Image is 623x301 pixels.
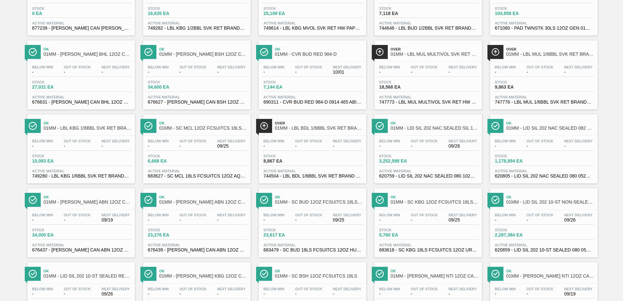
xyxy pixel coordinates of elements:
[379,233,425,237] span: 5,760 EA
[495,213,516,217] span: Below Min
[527,287,554,291] span: Out Of Stock
[32,11,78,16] span: 0 EA
[333,218,361,222] span: 09/25
[495,218,516,222] span: -
[148,70,169,75] span: -
[264,287,284,291] span: Below Min
[180,139,207,143] span: Out Of Stock
[64,139,91,143] span: Out Of Stock
[264,243,361,247] span: Active Material
[264,139,284,143] span: Below Min
[148,95,246,99] span: Active Material
[32,174,130,179] span: 749280 - LBL KBG 1/6BBL SVK RET BRAND PPS 0123 #4
[64,218,91,222] span: -
[379,100,477,105] span: 747773 - LBL MUL MULTIVOL SVK RET HW 5.0% PPS 022
[32,26,130,31] span: 677239 - CARR CAN BUD 12OZ HOLIDAY TWNSTK 30/12 C
[148,144,169,149] span: -
[148,292,169,296] span: -
[144,122,152,130] img: Ícone
[379,287,400,291] span: Below Min
[264,95,361,99] span: Active Material
[379,159,425,164] span: 3,252,598 EA
[159,47,247,51] span: Ok
[333,292,361,296] span: -
[148,169,246,173] span: Active Material
[180,218,207,222] span: -
[264,26,361,31] span: 749614 - LBL KBG MVOL SVK RET HW PAPER 0623 #3 4.
[564,70,593,75] span: -
[506,126,594,131] span: 01MM - LID SIL 202 NAC SEALED 082 0521 RED DIE
[495,65,516,69] span: Below Min
[495,169,593,173] span: Active Material
[527,292,554,296] span: -
[485,183,601,257] a: ÍconeOk01MM - LID SIL 202 10-ST NON-SEALED 088 0824 SIBelow Min-Out Of Stock-Next Delivery09/26St...
[32,248,130,252] span: 676437 - CARR CAN ABN 12OZ CAN PK 15/12 CAN 0522
[148,85,194,90] span: 34,600 EA
[379,26,477,31] span: 744646 - LBL BUD 1/2BBL SVK RET BRAND 5.0% PAPER
[264,7,309,10] span: Stock
[495,287,516,291] span: Below Min
[148,21,246,25] span: Active Material
[411,70,438,75] span: -
[180,287,207,291] span: Out Of Stock
[64,144,91,149] span: -
[260,48,268,56] img: Ícone
[495,21,593,25] span: Active Material
[379,85,425,90] span: 18,568 EA
[144,48,152,56] img: Ícone
[369,36,485,109] a: ÍconeOver01MM - LBL MUL MULTIVOL SVK RET HW PPS #3 5.0%Below Min-Out Of Stock-Next Delivery-Stock...
[102,144,130,149] span: -
[180,213,207,217] span: Out Of Stock
[264,80,309,84] span: Stock
[29,122,37,130] img: Ícone
[411,292,438,296] span: -
[391,200,479,205] span: 01MM - SC KBG 12OZ FCSUITCS 18LS - VBI
[379,169,477,173] span: Active Material
[275,121,363,125] span: Over
[32,292,53,296] span: -
[506,195,594,199] span: Ok
[391,269,479,273] span: Ok
[148,213,169,217] span: Below Min
[264,85,309,90] span: 7,144 EA
[295,70,322,75] span: -
[449,70,477,75] span: -
[148,154,194,158] span: Stock
[159,126,247,131] span: 01MM - SC MCL 12OZ FCSUITCS 18LS AQUEOUS COATING
[564,292,593,296] span: 09/19
[148,174,246,179] span: 683627 - SC MCL 18LS FCSUITCS 12OZ AQUEOUS COATIN
[527,213,554,217] span: Out Of Stock
[275,274,363,279] span: 01MM - SC BSH 12OZ FCSUITCS 18LS
[102,139,130,143] span: Next Delivery
[391,274,479,279] span: 01MM - CARR NTI 12OZ CAN 15/12 CAN PK
[260,122,268,130] img: Ícone
[379,292,400,296] span: -
[64,70,91,75] span: -
[217,292,246,296] span: -
[333,139,361,143] span: Next Delivery
[506,200,594,205] span: 01MM - LID SIL 202 10-ST NON-SEALED 088 0824 SI
[379,144,400,149] span: -
[506,121,594,125] span: Ok
[495,85,541,90] span: 9,863 EA
[495,70,516,75] span: -
[254,109,369,183] a: ÍconeOver01MM - LBL BDL 1/6BBL SVK RET BRAND PPS #4Below Min-Out Of Stock-Next Delivery-Stock8,86...
[564,287,593,291] span: Next Delivery
[148,218,169,222] span: -
[527,70,554,75] span: -
[506,47,594,51] span: Over
[379,11,425,16] span: 7,118 EA
[32,233,78,237] span: 34,000 EA
[369,183,485,257] a: ÍconeOk01MM - SC KBG 12OZ FCSUITCS 18LS - VBIBelow Min-Out Of Stock-Next Delivery09/25Stock5,760 ...
[64,213,91,217] span: Out Of Stock
[148,139,169,143] span: Below Min
[449,213,477,217] span: Next Delivery
[379,7,425,10] span: Stock
[264,70,284,75] span: -
[333,287,361,291] span: Next Delivery
[254,36,369,109] a: ÍconeOk01MM - CVR BUD RED 984-DBelow Min-Out Of Stock-Next Delivery10/01Stock7,144 EAActive Mater...
[217,213,246,217] span: Next Delivery
[138,109,254,183] a: ÍconeOk01MM - SC MCL 12OZ FCSUITCS 18LS AQUEOUS COATINGBelow Min-Out Of Stock-Next Delivery09/25S...
[275,200,363,205] span: 01MM - SC BUD 12OZ FCSUITCS 18LS AQUEOUS COATING
[411,213,438,217] span: Out Of Stock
